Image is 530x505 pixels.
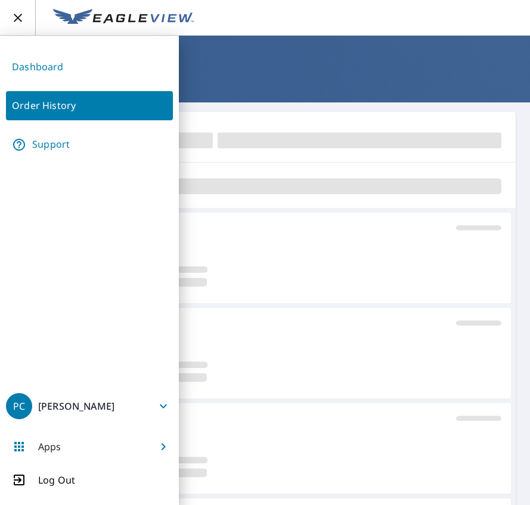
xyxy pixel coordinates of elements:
[6,473,173,487] button: Log Out
[53,9,194,27] img: EV Logo
[6,52,173,82] a: Dashboard
[6,393,32,419] div: PC
[38,439,61,454] p: Apps
[38,473,75,487] p: Log Out
[6,392,173,420] button: PC[PERSON_NAME]
[14,45,516,64] nav: breadcrumb
[6,130,173,160] a: Support
[6,432,173,461] button: Apps
[14,69,516,93] h1: Order History
[38,400,114,413] p: [PERSON_NAME]
[6,91,173,120] a: Order History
